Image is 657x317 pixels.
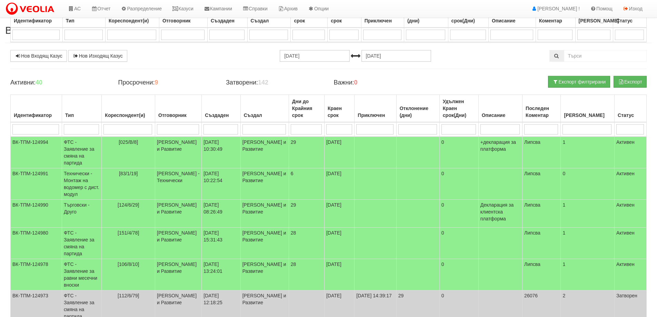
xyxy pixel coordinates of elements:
[615,228,647,259] td: Активен
[615,168,647,200] td: Активен
[62,137,102,168] td: ФТС - Заявление за смяна на партида
[10,79,108,86] h4: Активни:
[480,201,520,222] p: Декларация за клиентска платформа
[398,103,438,120] div: Отклонение (дни)
[119,139,138,145] span: [025/В/8]
[103,110,153,120] div: Кореспондент(и)
[155,95,202,122] th: Отговорник: No sort applied, activate to apply an ascending sort
[11,259,62,290] td: ВК-ТПМ-124978
[64,110,100,120] div: Тип
[68,50,127,62] a: Нов Изходящ Казус
[563,110,613,120] div: [PERSON_NAME]
[64,16,103,26] div: Тип
[36,79,42,86] b: 40
[439,200,478,228] td: 0
[615,16,645,26] div: Статус
[11,228,62,259] td: ВК-ТПМ-124980
[5,24,652,36] h2: Всички Казуси
[240,168,289,200] td: [PERSON_NAME] и Развитие
[202,200,240,228] td: [DATE] 08:26:49
[291,261,296,267] span: 28
[155,168,202,200] td: [PERSON_NAME] - Технически
[480,110,520,120] div: Описание
[5,2,58,16] img: VeoliaLogo.png
[478,95,522,122] th: Описание: No sort applied, activate to apply an ascending sort
[240,228,289,259] td: [PERSON_NAME] и Развитие
[11,200,62,228] td: ВК-ТПМ-124990
[202,259,240,290] td: [DATE] 13:24:01
[577,16,611,26] div: [PERSON_NAME]
[354,79,358,86] b: 0
[240,259,289,290] td: [PERSON_NAME] и Развитие
[118,202,139,208] span: [124/6/29]
[564,50,647,62] input: Търсене по Идентификатор, Бл/Вх/Ап, Тип, Описание, Моб. Номер, Имейл, Файл, Коментар,
[62,168,102,200] td: Технически - Монтаж на водомер с дист. модул
[119,171,138,176] span: [83/1/19]
[11,137,62,168] td: ВК-ТПМ-124994
[102,95,155,122] th: Кореспондент(и): No sort applied, activate to apply an ascending sort
[155,200,202,228] td: [PERSON_NAME] и Развитие
[62,259,102,290] td: ФТС - Заявление за равни месечни вноски
[356,110,394,120] div: Приключен
[614,76,647,88] button: Експорт
[226,79,323,86] h4: Затворени:
[324,228,354,259] td: [DATE]
[291,97,322,120] div: Дни до Крайния срок
[118,230,139,236] span: [151/4/78]
[107,16,157,26] div: Кореспондент(и)
[242,110,287,120] div: Създал
[118,79,215,86] h4: Просрочени:
[522,95,561,122] th: Последен Коментар: No sort applied, activate to apply an ascending sort
[202,95,240,122] th: Създаден: No sort applied, activate to apply an ascending sort
[155,137,202,168] td: [PERSON_NAME] и Развитие
[561,95,615,122] th: Брой Файлове: No sort applied, activate to apply an ascending sort
[439,168,478,200] td: 0
[62,200,102,228] td: Търговски - Друго
[524,230,540,236] span: Липсва
[10,50,67,62] a: Нов Входящ Казус
[324,168,354,200] td: [DATE]
[524,293,538,298] span: 26076
[615,137,647,168] td: Активен
[615,200,647,228] td: Активен
[615,259,647,290] td: Активен
[363,16,402,26] div: Приключен
[62,228,102,259] td: ФТС - Заявление за смяна на партида
[249,16,289,26] div: Създал
[524,261,540,267] span: Липсва
[396,95,439,122] th: Отклонение (дни): No sort applied, activate to apply an ascending sort
[12,110,60,120] div: Идентификатор
[155,228,202,259] td: [PERSON_NAME] и Развитие
[161,16,206,26] div: Отговорник
[12,16,61,26] div: Идентификатор
[561,259,615,290] td: 1
[202,168,240,200] td: [DATE] 10:22:54
[480,139,520,152] p: +декларация за платформа
[524,103,559,120] div: Последен Коментар
[441,97,477,120] div: Удължен Краен срок(Дни)
[155,79,158,86] b: 9
[118,261,139,267] span: [106/8/10]
[203,110,238,120] div: Създаден
[334,79,431,86] h4: Важни:
[326,103,352,120] div: Краен срок
[439,137,478,168] td: 0
[561,168,615,200] td: 0
[439,259,478,290] td: 0
[439,228,478,259] td: 0
[209,16,246,26] div: Създаден
[324,95,354,122] th: Краен срок: No sort applied, activate to apply an ascending sort
[355,95,396,122] th: Приключен: No sort applied, activate to apply an ascending sort
[615,95,647,122] th: Статус: No sort applied, activate to apply an ascending sort
[561,137,615,168] td: 1
[561,228,615,259] td: 1
[155,259,202,290] td: [PERSON_NAME] и Развитие
[291,202,296,208] span: 29
[548,76,610,88] button: Експорт филтрирани
[240,137,289,168] td: [PERSON_NAME] и Развитие
[11,95,62,122] th: Идентификатор: No sort applied, activate to apply an ascending sort
[11,168,62,200] td: ВК-ТПМ-124991
[240,95,289,122] th: Създал: No sort applied, activate to apply an ascending sort
[524,139,540,145] span: Липсва
[240,200,289,228] td: [PERSON_NAME] и Развитие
